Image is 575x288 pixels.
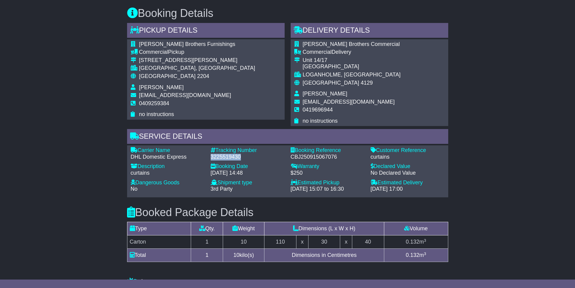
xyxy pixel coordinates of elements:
span: [GEOGRAPHIC_DATA] [303,80,359,86]
div: Pickup Details [127,23,285,39]
span: 4129 [361,80,373,86]
div: Dangerous Goods [131,180,205,186]
div: Carrier Name [131,147,205,154]
td: Dimensions in Centimetres [264,249,384,262]
span: 10 [233,252,239,258]
sup: 3 [424,238,426,243]
div: Warranty [291,163,365,170]
td: 1 [191,249,223,262]
div: Delivery Details [291,23,448,39]
div: 3225519430 [211,154,285,160]
div: Declared Value [371,163,445,170]
span: No [131,186,138,192]
span: 2204 [197,73,209,79]
td: 1 [191,235,223,249]
span: no instructions [139,111,174,117]
div: Shipment type [211,180,285,186]
div: Tracking Number [211,147,285,154]
td: Carton [127,235,191,249]
span: Commercial [303,49,332,55]
div: DHL Domestic Express [131,154,205,160]
span: 3rd Party [211,186,233,192]
span: [GEOGRAPHIC_DATA] [139,73,196,79]
span: Commercial [139,49,168,55]
div: CBJ250915067076 [291,154,365,160]
div: Service Details [127,129,448,145]
sup: 3 [424,251,426,256]
span: 0409259384 [139,100,169,106]
div: Delivery [303,49,401,56]
div: [GEOGRAPHIC_DATA], [GEOGRAPHIC_DATA] [139,65,255,72]
h3: Booking Details [127,7,448,19]
div: No Declared Value [371,170,445,176]
td: x [296,235,308,249]
td: m [384,235,448,249]
td: 30 [308,235,340,249]
span: 0419696944 [303,107,333,113]
div: Booking Date [211,163,285,170]
span: 0.132 [406,252,419,258]
div: Booking Reference [291,147,365,154]
div: Unit 14/17 [303,57,401,64]
td: Type [127,222,191,235]
span: [PERSON_NAME] [303,91,347,97]
td: Dimensions (L x W x H) [264,222,384,235]
div: LOGANHOLME, [GEOGRAPHIC_DATA] [303,72,401,78]
div: Estimated Delivery [371,180,445,186]
td: 10 [223,235,264,249]
td: m [384,249,448,262]
div: Pickup [139,49,255,56]
span: [EMAIL_ADDRESS][DOMAIN_NAME] [303,99,395,105]
td: Total [127,249,191,262]
div: Description [131,163,205,170]
span: [PERSON_NAME] [139,84,184,90]
div: Estimated Pickup [291,180,365,186]
td: 110 [264,235,296,249]
td: Qty. [191,222,223,235]
td: x [340,235,352,249]
span: no instructions [303,118,338,124]
div: [DATE] 17:00 [371,186,445,193]
div: [GEOGRAPHIC_DATA] [303,63,401,70]
span: [EMAIL_ADDRESS][DOMAIN_NAME] [139,92,231,98]
div: curtains [131,170,205,176]
td: kilo(s) [223,249,264,262]
span: [PERSON_NAME] Brothers Commercial [303,41,400,47]
span: [PERSON_NAME] Brothers Furnishings [139,41,235,47]
div: curtains [371,154,445,160]
h3: Booked Package Details [127,206,448,218]
span: 0.132 [406,239,419,245]
td: Volume [384,222,448,235]
div: $250 [291,170,365,176]
div: [DATE] 14:48 [211,170,285,176]
div: [STREET_ADDRESS][PERSON_NAME] [139,57,255,64]
td: Weight [223,222,264,235]
div: Customer Reference [371,147,445,154]
div: [DATE] 15:07 to 16:30 [291,186,365,193]
td: 40 [352,235,384,249]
